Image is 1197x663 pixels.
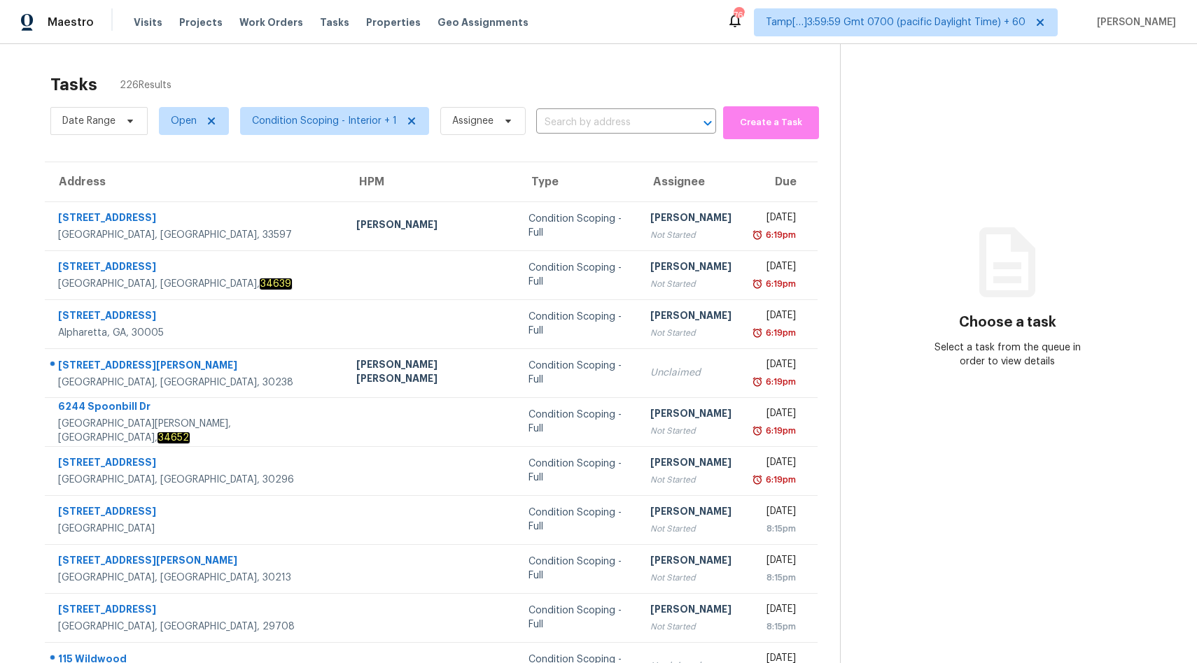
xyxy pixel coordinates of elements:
[58,259,334,277] div: [STREET_ADDRESS]
[754,357,796,375] div: [DATE]
[763,326,796,340] div: 6:19pm
[356,218,506,235] div: [PERSON_NAME]
[752,326,763,340] img: Overdue Alarm Icon
[58,358,334,376] div: [STREET_ADDRESS][PERSON_NAME]
[650,620,731,634] div: Not Started
[452,114,493,128] span: Assignee
[698,113,717,133] button: Open
[528,457,627,485] div: Condition Scoping - Full
[650,424,731,438] div: Not Started
[58,376,334,390] div: [GEOGRAPHIC_DATA], [GEOGRAPHIC_DATA], 30238
[320,17,349,27] span: Tasks
[650,277,731,291] div: Not Started
[58,504,334,522] div: [STREET_ADDRESS]
[345,162,517,201] th: HPM
[58,228,334,242] div: [GEOGRAPHIC_DATA], [GEOGRAPHIC_DATA], 33597
[650,473,731,487] div: Not Started
[58,399,334,417] div: 6244 Spoonbill Dr
[754,553,796,571] div: [DATE]
[48,15,94,29] span: Maestro
[45,162,345,201] th: Address
[58,553,334,571] div: [STREET_ADDRESS][PERSON_NAME]
[58,602,334,620] div: [STREET_ADDRESS]
[134,15,162,29] span: Visits
[650,553,731,571] div: [PERSON_NAME]
[723,106,819,139] button: Create a Task
[650,228,731,242] div: Not Started
[754,211,796,228] div: [DATE]
[179,15,223,29] span: Projects
[650,455,731,473] div: [PERSON_NAME]
[763,375,796,389] div: 6:19pm
[528,506,627,534] div: Condition Scoping - Full
[650,406,731,424] div: [PERSON_NAME]
[734,8,743,22] div: 760
[754,571,796,585] div: 8:15pm
[650,504,731,522] div: [PERSON_NAME]
[58,211,334,228] div: [STREET_ADDRESS]
[1091,15,1176,29] span: [PERSON_NAME]
[239,15,303,29] span: Work Orders
[528,261,627,289] div: Condition Scoping - Full
[754,602,796,620] div: [DATE]
[58,620,334,634] div: [GEOGRAPHIC_DATA], [GEOGRAPHIC_DATA], 29708
[58,571,334,585] div: [GEOGRAPHIC_DATA], [GEOGRAPHIC_DATA], 30213
[157,432,190,443] em: 34652
[763,424,796,438] div: 6:19pm
[528,359,627,387] div: Condition Scoping - Full
[260,278,292,290] em: 34639
[62,114,115,128] span: Date Range
[58,455,334,473] div: [STREET_ADDRESS]
[58,308,334,326] div: [STREET_ADDRESS]
[766,15,1025,29] span: Tamp[…]3:59:59 Gmt 0700 (pacific Daylight Time) + 60
[754,522,796,536] div: 8:15pm
[752,375,763,389] img: Overdue Alarm Icon
[754,406,796,424] div: [DATE]
[730,115,812,131] span: Create a Task
[743,162,818,201] th: Due
[437,15,528,29] span: Geo Assignments
[763,228,796,242] div: 6:19pm
[528,310,627,338] div: Condition Scoping - Full
[528,555,627,583] div: Condition Scoping - Full
[752,473,763,487] img: Overdue Alarm Icon
[536,112,677,134] input: Search by address
[650,522,731,536] div: Not Started
[754,259,796,277] div: [DATE]
[754,504,796,522] div: [DATE]
[763,277,796,291] div: 6:19pm
[171,114,197,128] span: Open
[120,78,171,92] span: 226 Results
[58,522,334,536] div: [GEOGRAPHIC_DATA]
[924,341,1091,369] div: Select a task from the queue in order to view details
[58,473,334,487] div: [GEOGRAPHIC_DATA], [GEOGRAPHIC_DATA], 30296
[50,78,97,92] h2: Tasks
[639,162,743,201] th: Assignee
[752,277,763,291] img: Overdue Alarm Icon
[58,277,334,291] div: [GEOGRAPHIC_DATA], [GEOGRAPHIC_DATA],
[752,228,763,242] img: Overdue Alarm Icon
[366,15,421,29] span: Properties
[528,408,627,436] div: Condition Scoping - Full
[650,308,731,326] div: [PERSON_NAME]
[959,315,1056,329] h3: Choose a task
[517,162,638,201] th: Type
[356,357,506,389] div: [PERSON_NAME] [PERSON_NAME]
[528,212,627,240] div: Condition Scoping - Full
[58,326,334,340] div: Alpharetta, GA, 30005
[58,417,334,445] div: [GEOGRAPHIC_DATA][PERSON_NAME], [GEOGRAPHIC_DATA],
[650,571,731,585] div: Not Started
[754,455,796,473] div: [DATE]
[752,424,763,438] img: Overdue Alarm Icon
[754,308,796,326] div: [DATE]
[252,114,397,128] span: Condition Scoping - Interior + 1
[754,620,796,634] div: 8:15pm
[650,602,731,620] div: [PERSON_NAME]
[650,326,731,340] div: Not Started
[650,211,731,228] div: [PERSON_NAME]
[528,604,627,632] div: Condition Scoping - Full
[763,473,796,487] div: 6:19pm
[650,366,731,380] div: Unclaimed
[650,259,731,277] div: [PERSON_NAME]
